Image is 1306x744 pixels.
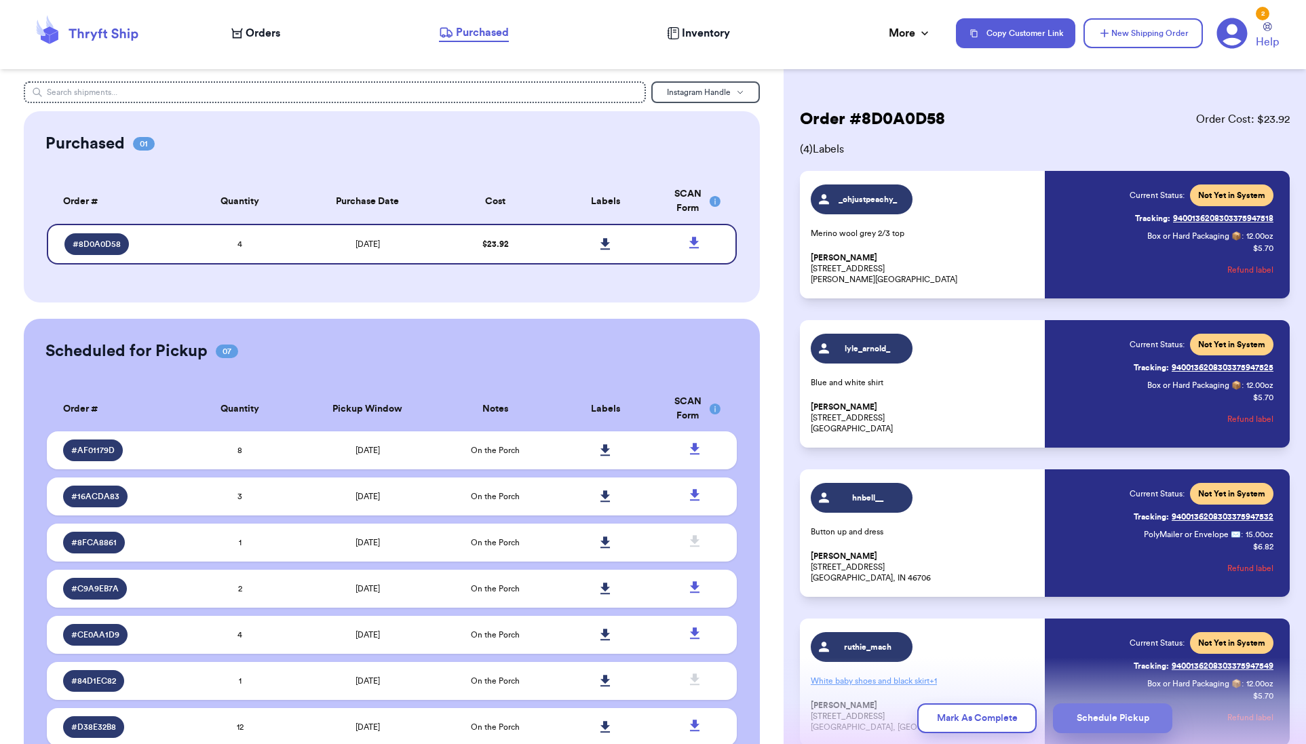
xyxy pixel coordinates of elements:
p: Blue and white shirt [811,377,1037,388]
th: Quantity [185,387,295,431]
span: Box or Hard Packaging 📦 [1147,232,1242,240]
span: PolyMailer or Envelope ✉️ [1144,530,1241,539]
div: SCAN Form [669,395,721,423]
button: Instagram Handle [651,81,760,103]
span: Current Status: [1130,190,1185,201]
span: On the Porch [471,492,520,501]
a: Inventory [667,25,730,41]
span: + 1 [929,677,937,685]
span: Order Cost: $ 23.92 [1196,111,1290,128]
span: Help [1256,34,1279,50]
span: 1 [239,677,242,685]
span: Not Yet in System [1198,190,1265,201]
span: Inventory [682,25,730,41]
span: 1 [239,539,242,547]
span: 4 [237,631,242,639]
th: Labels [551,387,661,431]
span: 2 [238,585,242,593]
span: 15.00 oz [1246,529,1273,540]
a: Tracking:9400136208303375947518 [1135,208,1273,229]
p: Merino wool grey 2/3 top [811,228,1037,239]
button: Copy Customer Link [956,18,1075,48]
span: : [1242,380,1244,391]
span: Current Status: [1130,488,1185,499]
span: [DATE] [356,240,380,248]
a: Tracking:9400136208303375947549 [1134,655,1273,677]
span: [DATE] [356,585,380,593]
p: White baby shoes and black skirt [811,670,1037,692]
span: [DATE] [356,677,380,685]
a: Orders [231,25,280,41]
span: Tracking: [1134,661,1169,671]
span: Box or Hard Packaging 📦 [1147,381,1242,389]
h2: Scheduled for Pickup [45,340,208,362]
span: 3 [237,492,242,501]
span: : [1242,678,1244,689]
p: [STREET_ADDRESS] [GEOGRAPHIC_DATA], IN 46706 [811,551,1037,583]
th: Order # [47,387,185,431]
button: Mark As Complete [917,703,1037,733]
span: [PERSON_NAME] [811,551,877,562]
span: Not Yet in System [1198,638,1265,648]
a: Help [1256,22,1279,50]
span: # 8D0A0D58 [73,239,121,250]
span: On the Porch [471,631,520,639]
span: lyle_arnold_ [836,343,900,354]
span: [DATE] [356,539,380,547]
span: 07 [216,345,238,358]
span: 01 [133,137,155,151]
span: ruthie_mach [836,642,900,652]
button: New Shipping Order [1083,18,1203,48]
span: # AF01179D [71,445,115,456]
p: [STREET_ADDRESS] [PERSON_NAME][GEOGRAPHIC_DATA] [811,252,1037,285]
span: # 8FCA8861 [71,537,117,548]
span: Tracking: [1134,362,1169,373]
th: Purchase Date [295,179,440,224]
th: Quantity [185,179,295,224]
th: Order # [47,179,185,224]
span: 8 [237,446,242,454]
p: $ 5.70 [1253,243,1273,254]
span: 12.00 oz [1246,678,1273,689]
span: [DATE] [356,492,380,501]
span: Orders [246,25,280,41]
span: 12 [237,723,244,731]
button: Refund label [1227,404,1273,434]
span: Purchased [456,24,509,41]
span: [PERSON_NAME] [811,253,877,263]
span: : [1242,231,1244,241]
span: ( 4 ) Labels [800,141,1290,157]
span: : [1241,529,1243,540]
h2: Order # 8D0A0D58 [800,109,945,130]
span: On the Porch [471,446,520,454]
span: Not Yet in System [1198,339,1265,350]
span: 12.00 oz [1246,231,1273,241]
input: Search shipments... [24,81,647,103]
span: # 84D1EC82 [71,676,116,686]
span: 4 [237,240,242,248]
span: On the Porch [471,539,520,547]
span: Instagram Handle [667,88,731,96]
button: Schedule Pickup [1053,703,1172,733]
p: $ 6.82 [1253,541,1273,552]
a: 2 [1216,18,1248,49]
span: [DATE] [356,446,380,454]
span: Current Status: [1130,339,1185,350]
span: Box or Hard Packaging 📦 [1147,680,1242,688]
h2: Purchased [45,133,125,155]
p: Button up and dress [811,526,1037,537]
span: On the Porch [471,677,520,685]
th: Labels [551,179,661,224]
span: _ohjustpeachy_ [836,194,900,205]
span: # 16ACDA83 [71,491,119,502]
span: # C9A9EB7A [71,583,119,594]
span: hnbell__ [836,492,900,503]
span: Not Yet in System [1198,488,1265,499]
span: # D38E32B8 [71,722,116,732]
th: Pickup Window [295,387,440,431]
span: On the Porch [471,585,520,593]
span: 12.00 oz [1246,380,1273,391]
div: More [889,25,932,41]
p: [STREET_ADDRESS] [GEOGRAPHIC_DATA] [811,402,1037,434]
span: Tracking: [1135,213,1170,224]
